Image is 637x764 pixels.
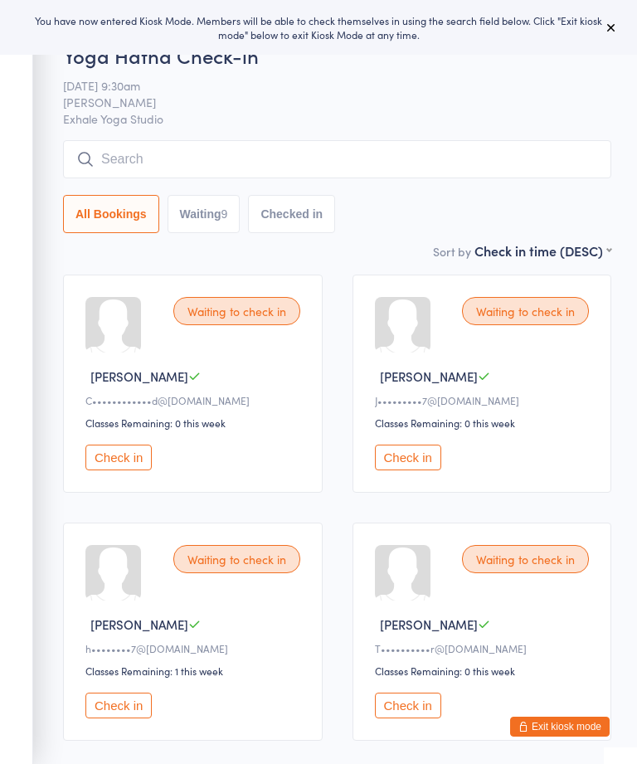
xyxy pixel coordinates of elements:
span: Exhale Yoga Studio [63,110,611,127]
button: Check in [375,693,441,718]
div: Waiting to check in [173,297,300,325]
span: [PERSON_NAME] [380,367,478,385]
div: Waiting to check in [462,297,589,325]
span: [DATE] 9:30am [63,77,586,94]
button: Check in [85,445,152,470]
div: 9 [221,207,228,221]
div: C••••••••••••d@[DOMAIN_NAME] [85,393,305,407]
div: Classes Remaining: 1 this week [85,664,305,678]
button: Waiting9 [168,195,241,233]
div: Classes Remaining: 0 this week [375,664,595,678]
button: Checked in [248,195,335,233]
span: [PERSON_NAME] [90,367,188,385]
div: Waiting to check in [173,545,300,573]
span: [PERSON_NAME] [90,616,188,633]
div: h••••••••7@[DOMAIN_NAME] [85,641,305,655]
button: Check in [375,445,441,470]
div: You have now entered Kiosk Mode. Members will be able to check themselves in using the search fie... [27,13,610,41]
div: Classes Remaining: 0 this week [375,416,595,430]
div: Waiting to check in [462,545,589,573]
div: Classes Remaining: 0 this week [85,416,305,430]
div: Check in time (DESC) [474,241,611,260]
div: T••••••••••r@[DOMAIN_NAME] [375,641,595,655]
span: [PERSON_NAME] [63,94,586,110]
div: J•••••••••7@[DOMAIN_NAME] [375,393,595,407]
span: [PERSON_NAME] [380,616,478,633]
label: Sort by [433,243,471,260]
h2: Yoga Hatha Check-in [63,41,611,69]
button: Check in [85,693,152,718]
button: All Bookings [63,195,159,233]
input: Search [63,140,611,178]
button: Exit kiosk mode [510,717,610,737]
